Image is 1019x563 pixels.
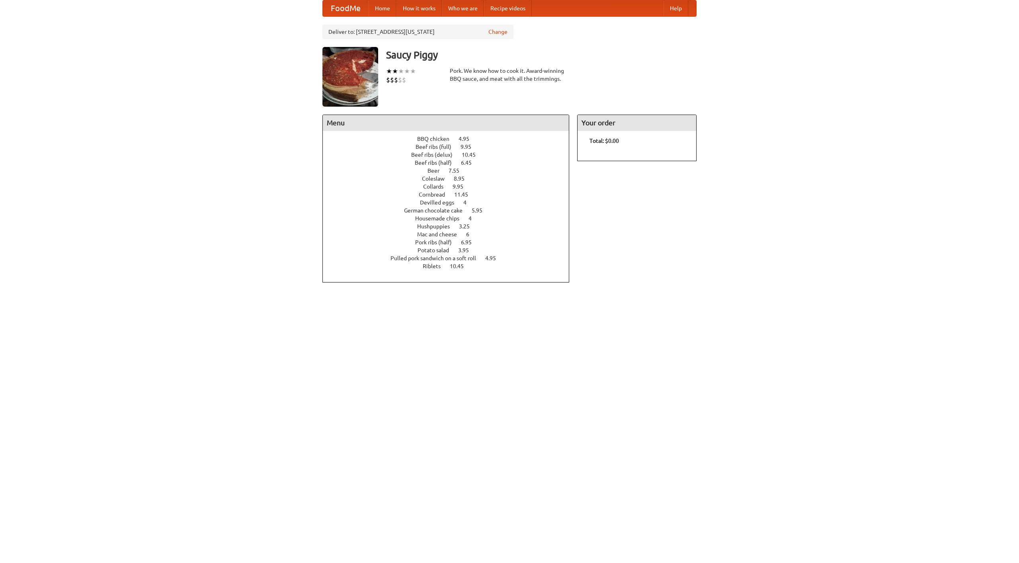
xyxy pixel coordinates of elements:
li: ★ [398,67,404,76]
span: Pork ribs (half) [415,239,460,245]
span: Hushpuppies [417,223,458,230]
a: How it works [396,0,442,16]
span: 4 [463,199,474,206]
span: 5.95 [472,207,490,214]
a: Pulled pork sandwich on a soft roll 4.95 [390,255,511,261]
a: Change [488,28,508,36]
span: 10.45 [462,152,484,158]
a: FoodMe [323,0,369,16]
span: 4.95 [485,255,504,261]
span: 11.45 [454,191,476,198]
span: Beef ribs (half) [415,160,460,166]
li: ★ [410,67,416,76]
li: ★ [392,67,398,76]
li: $ [394,76,398,84]
span: 10.45 [450,263,472,269]
a: Beef ribs (delux) 10.45 [411,152,490,158]
a: Coleslaw 8.95 [422,175,479,182]
h4: Menu [323,115,569,131]
a: Devilled eggs 4 [420,199,481,206]
span: BBQ chicken [417,136,457,142]
span: 3.95 [458,247,477,253]
span: 9.95 [453,183,471,190]
span: Pulled pork sandwich on a soft roll [390,255,484,261]
span: 4 [469,215,480,222]
span: Potato salad [418,247,457,253]
span: Cornbread [419,191,453,198]
li: $ [402,76,406,84]
a: Recipe videos [484,0,532,16]
a: Hushpuppies 3.25 [417,223,484,230]
span: Coleslaw [422,175,453,182]
span: 8.95 [454,175,472,182]
li: ★ [386,67,392,76]
a: Help [664,0,688,16]
li: ★ [404,67,410,76]
h3: Saucy Piggy [386,47,697,63]
a: Potato salad 3.95 [418,247,484,253]
span: Beef ribs (full) [416,144,459,150]
a: Who we are [442,0,484,16]
li: $ [386,76,390,84]
a: Mac and cheese 6 [417,231,484,238]
span: Beer [428,168,447,174]
a: Cornbread 11.45 [419,191,483,198]
h4: Your order [578,115,696,131]
a: Riblets 10.45 [423,263,478,269]
span: German chocolate cake [404,207,470,214]
a: Home [369,0,396,16]
span: Beef ribs (delux) [411,152,461,158]
span: 6.95 [461,239,480,245]
a: Beer 7.55 [428,168,474,174]
div: Pork. We know how to cook it. Award-winning BBQ sauce, and meat with all the trimmings. [450,67,569,83]
span: 7.55 [449,168,467,174]
span: Riblets [423,263,449,269]
span: Mac and cheese [417,231,465,238]
a: German chocolate cake 5.95 [404,207,497,214]
span: Devilled eggs [420,199,462,206]
div: Deliver to: [STREET_ADDRESS][US_STATE] [322,25,513,39]
a: Pork ribs (half) 6.95 [415,239,486,245]
span: 9.95 [461,144,479,150]
a: Collards 9.95 [423,183,478,190]
a: Housemade chips 4 [415,215,486,222]
span: Collards [423,183,451,190]
span: 6 [466,231,477,238]
a: BBQ chicken 4.95 [417,136,484,142]
b: Total: $0.00 [590,138,619,144]
a: Beef ribs (half) 6.45 [415,160,486,166]
span: Housemade chips [415,215,467,222]
span: 3.25 [459,223,478,230]
a: Beef ribs (full) 9.95 [416,144,486,150]
img: angular.jpg [322,47,378,107]
span: 6.45 [461,160,480,166]
li: $ [390,76,394,84]
li: $ [398,76,402,84]
span: 4.95 [459,136,477,142]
